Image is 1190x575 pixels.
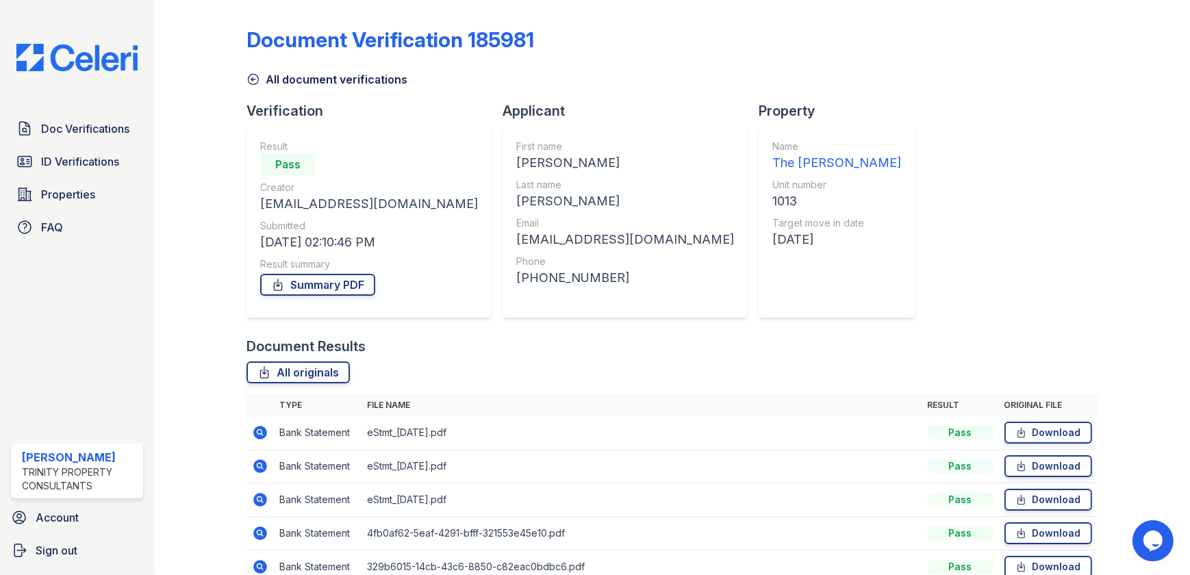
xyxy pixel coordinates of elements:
[928,493,993,507] div: Pass
[1004,489,1092,511] a: Download
[1004,422,1092,444] a: Download
[260,233,478,252] div: [DATE] 02:10:46 PM
[5,504,149,531] a: Account
[759,101,926,120] div: Property
[41,186,95,203] span: Properties
[5,537,149,564] a: Sign out
[11,214,143,241] a: FAQ
[516,230,734,249] div: [EMAIL_ADDRESS][DOMAIN_NAME]
[41,219,63,235] span: FAQ
[22,465,138,493] div: Trinity Property Consultants
[999,394,1098,416] th: Original file
[516,216,734,230] div: Email
[274,483,362,517] td: Bank Statement
[36,542,77,559] span: Sign out
[274,450,362,483] td: Bank Statement
[260,140,478,153] div: Result
[362,416,922,450] td: eStmt_[DATE].pdf
[36,509,79,526] span: Account
[260,153,315,175] div: Pass
[362,394,922,416] th: File name
[516,178,734,192] div: Last name
[260,274,375,296] a: Summary PDF
[362,483,922,517] td: eStmt_[DATE].pdf
[246,101,503,120] div: Verification
[274,416,362,450] td: Bank Statement
[260,219,478,233] div: Submitted
[362,450,922,483] td: eStmt_[DATE].pdf
[5,44,149,71] img: CE_Logo_Blue-a8612792a0a2168367f1c8372b55b34899dd931a85d93a1a3d3e32e68fde9ad4.png
[516,192,734,211] div: [PERSON_NAME]
[516,268,734,287] div: [PHONE_NUMBER]
[516,255,734,268] div: Phone
[11,115,143,142] a: Doc Verifications
[41,120,129,137] span: Doc Verifications
[922,394,999,416] th: Result
[516,153,734,172] div: [PERSON_NAME]
[772,178,901,192] div: Unit number
[246,27,534,52] div: Document Verification 185981
[503,101,759,120] div: Applicant
[274,517,362,550] td: Bank Statement
[772,216,901,230] div: Target move in date
[772,153,901,172] div: The [PERSON_NAME]
[260,194,478,214] div: [EMAIL_ADDRESS][DOMAIN_NAME]
[11,148,143,175] a: ID Verifications
[772,192,901,211] div: 1013
[1004,522,1092,544] a: Download
[1004,455,1092,477] a: Download
[516,140,734,153] div: First name
[246,71,407,88] a: All document verifications
[928,560,993,574] div: Pass
[928,526,993,540] div: Pass
[260,181,478,194] div: Creator
[928,426,993,439] div: Pass
[1132,520,1176,561] iframe: chat widget
[772,140,901,153] div: Name
[246,337,366,356] div: Document Results
[772,140,901,172] a: Name The [PERSON_NAME]
[11,181,143,208] a: Properties
[41,153,119,170] span: ID Verifications
[22,449,138,465] div: [PERSON_NAME]
[772,230,901,249] div: [DATE]
[362,517,922,550] td: 4fb0af62-5eaf-4291-bfff-321553e45e10.pdf
[246,361,350,383] a: All originals
[928,459,993,473] div: Pass
[274,394,362,416] th: Type
[260,257,478,271] div: Result summary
